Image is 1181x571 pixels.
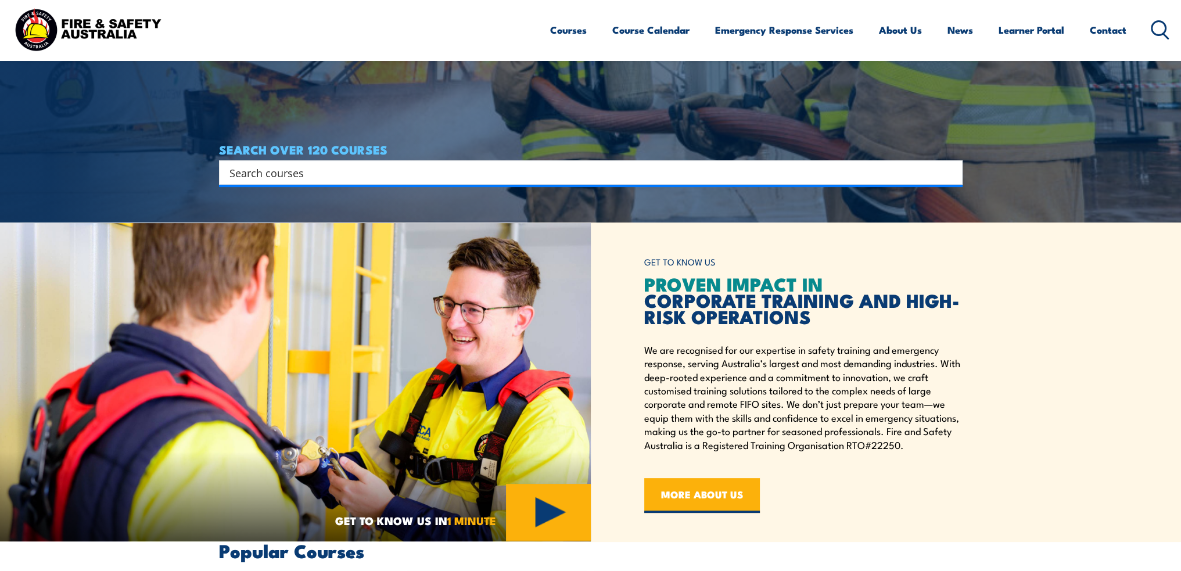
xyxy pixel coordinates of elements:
button: Search magnifier button [942,164,959,181]
a: Emergency Response Services [715,15,853,45]
span: PROVEN IMPACT IN [644,269,823,298]
a: Contact [1090,15,1126,45]
a: Learner Portal [999,15,1064,45]
a: Course Calendar [612,15,690,45]
a: MORE ABOUT US [644,478,760,513]
input: Search input [229,164,937,181]
h2: CORPORATE TRAINING AND HIGH-RISK OPERATIONS [644,275,963,324]
strong: 1 MINUTE [447,512,496,529]
a: News [947,15,973,45]
span: GET TO KNOW US IN [335,515,496,526]
form: Search form [232,164,939,181]
h4: SEARCH OVER 120 COURSES [219,143,963,156]
p: We are recognised for our expertise in safety training and emergency response, serving Australia’... [644,343,963,451]
h6: GET TO KNOW US [644,252,963,273]
h2: Popular Courses [219,542,963,558]
a: About Us [879,15,922,45]
a: Courses [550,15,587,45]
